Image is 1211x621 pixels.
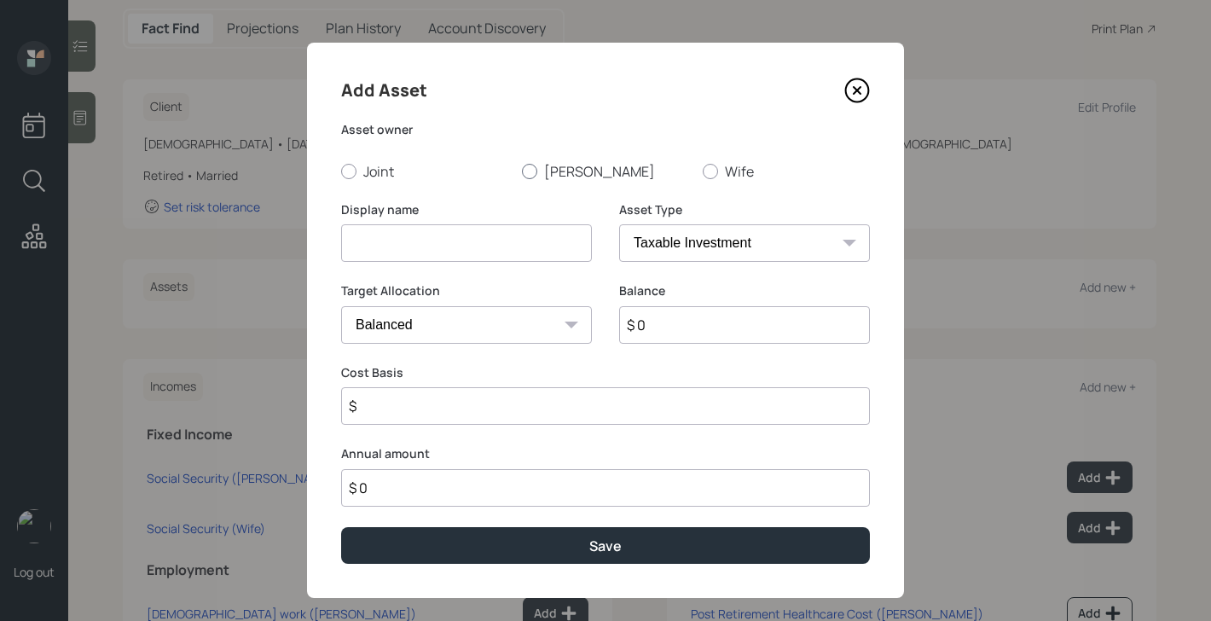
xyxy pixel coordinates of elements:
[522,162,689,181] label: [PERSON_NAME]
[341,445,870,462] label: Annual amount
[619,282,870,299] label: Balance
[341,77,427,104] h4: Add Asset
[341,162,508,181] label: Joint
[341,282,592,299] label: Target Allocation
[589,537,622,555] div: Save
[341,527,870,564] button: Save
[341,201,592,218] label: Display name
[619,201,870,218] label: Asset Type
[341,121,870,138] label: Asset owner
[341,364,870,381] label: Cost Basis
[703,162,870,181] label: Wife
